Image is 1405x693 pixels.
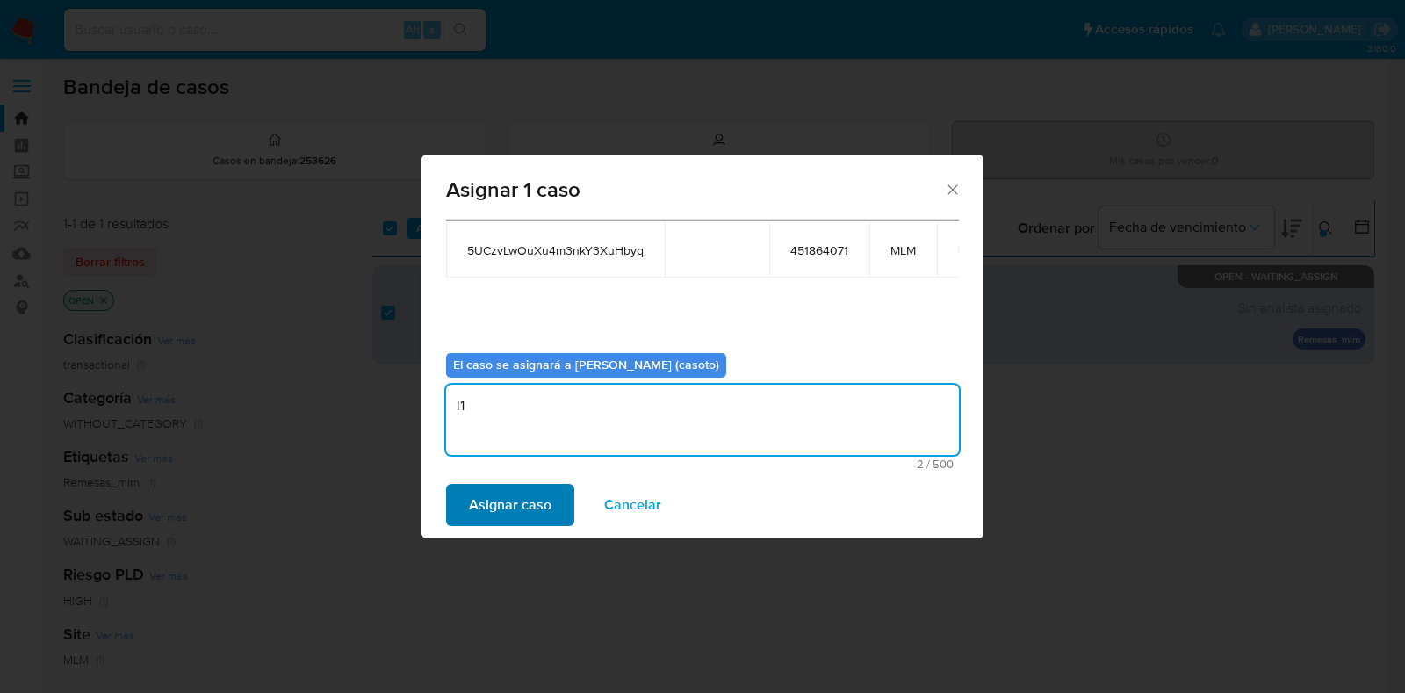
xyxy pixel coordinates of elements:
[604,486,661,524] span: Cancelar
[790,242,848,258] span: 451864071
[467,242,644,258] span: 5UCzvLwOuXu4m3nkY3XuHbyq
[581,484,684,526] button: Cancelar
[453,356,719,373] b: El caso se asignará a [PERSON_NAME] (casoto)
[446,484,574,526] button: Asignar caso
[446,179,944,200] span: Asignar 1 caso
[451,458,954,470] span: Máximo 500 caracteres
[469,486,551,524] span: Asignar caso
[421,155,983,538] div: assign-modal
[446,385,959,455] textarea: l1
[890,242,916,258] span: MLM
[958,239,979,260] button: icon-button
[944,181,960,197] button: Cerrar ventana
